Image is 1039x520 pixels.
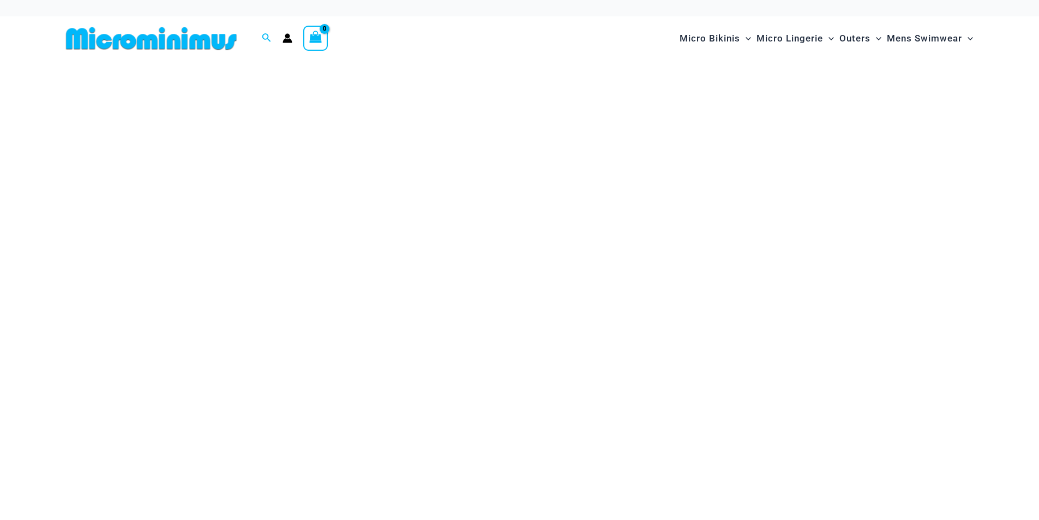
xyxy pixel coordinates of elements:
[756,25,823,52] span: Micro Lingerie
[283,33,292,43] a: Account icon link
[839,25,870,52] span: Outers
[675,20,978,57] nav: Site Navigation
[740,25,751,52] span: Menu Toggle
[884,22,976,55] a: Mens SwimwearMenu ToggleMenu Toggle
[677,22,754,55] a: Micro BikinisMenu ToggleMenu Toggle
[754,22,837,55] a: Micro LingerieMenu ToggleMenu Toggle
[962,25,973,52] span: Menu Toggle
[887,25,962,52] span: Mens Swimwear
[680,25,740,52] span: Micro Bikinis
[823,25,834,52] span: Menu Toggle
[837,22,884,55] a: OutersMenu ToggleMenu Toggle
[870,25,881,52] span: Menu Toggle
[262,32,272,45] a: Search icon link
[303,26,328,51] a: View Shopping Cart, empty
[62,26,241,51] img: MM SHOP LOGO FLAT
